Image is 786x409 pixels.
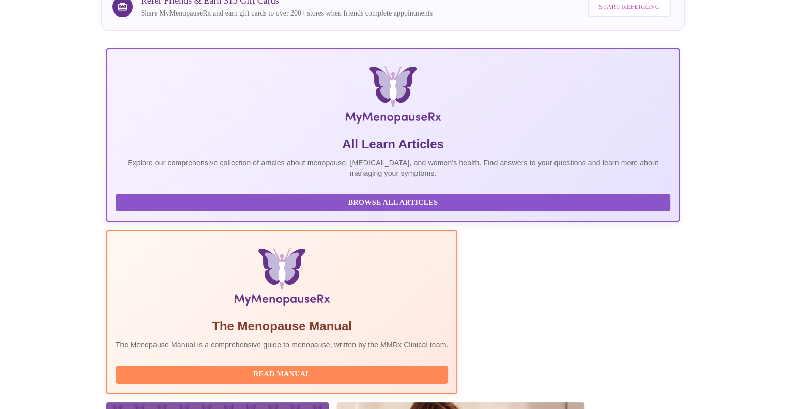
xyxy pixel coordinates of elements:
p: Share MyMenopauseRx and earn gift cards to over 200+ stores when friends complete appointments [141,8,433,19]
button: Browse All Articles [116,194,671,212]
a: Read Manual [116,369,451,378]
h5: All Learn Articles [116,136,671,153]
span: Start Referring [599,1,660,13]
button: Read Manual [116,366,449,384]
a: Browse All Articles [116,198,673,206]
p: The Menopause Manual is a comprehensive guide to menopause, written by the MMRx Clinical team. [116,340,449,350]
p: Explore our comprehensive collection of articles about menopause, [MEDICAL_DATA], and women's hea... [116,158,671,178]
img: Menopause Manual [168,248,395,310]
img: MyMenopauseRx Logo [202,66,584,128]
span: Read Manual [126,368,438,381]
span: Browse All Articles [126,196,660,209]
h5: The Menopause Manual [116,318,449,335]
